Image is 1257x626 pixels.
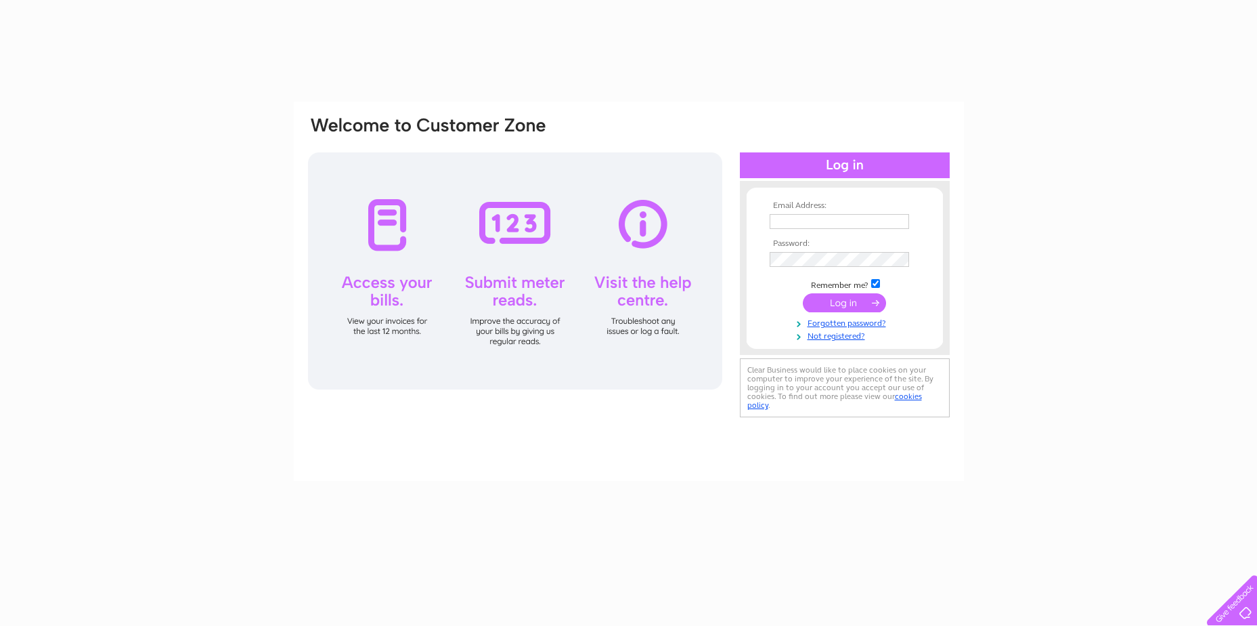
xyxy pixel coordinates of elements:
div: Clear Business would like to place cookies on your computer to improve your experience of the sit... [740,358,950,417]
th: Email Address: [766,201,923,211]
a: Not registered? [770,329,923,341]
a: Forgotten password? [770,316,923,329]
td: Remember me? [766,277,923,291]
th: Password: [766,239,923,249]
input: Submit [803,293,886,312]
a: cookies policy [747,392,922,410]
